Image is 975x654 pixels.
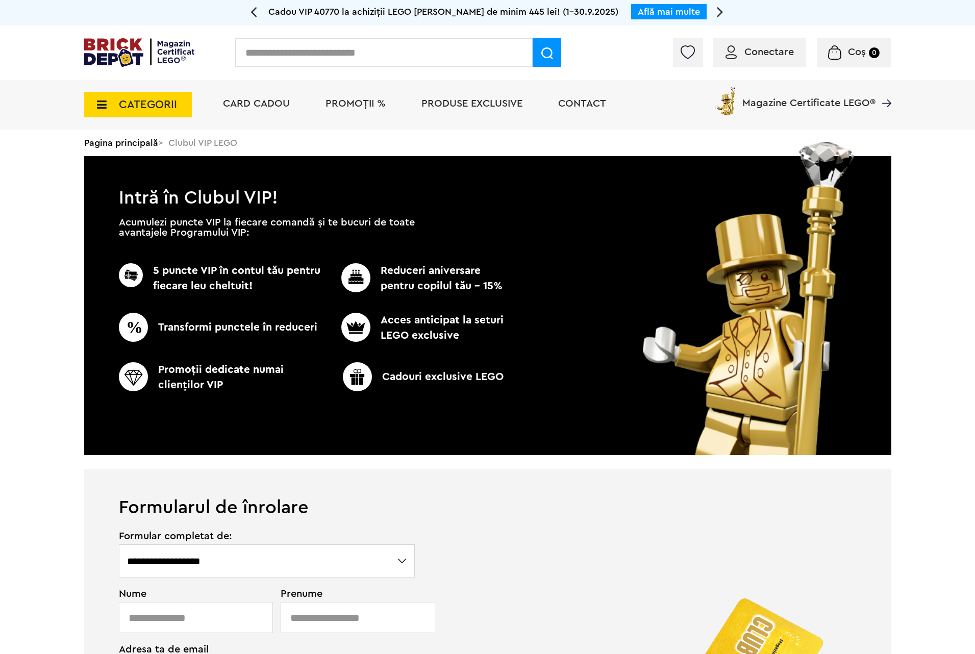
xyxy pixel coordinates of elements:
h1: Formularul de înrolare [84,469,891,517]
img: CC_BD_Green_chek_mark [341,313,370,342]
a: Magazine Certificate LEGO® [876,85,891,95]
a: Card Cadou [223,98,290,109]
span: Magazine Certificate LEGO® [742,85,876,108]
a: Află mai multe [638,7,700,16]
small: 0 [869,47,880,58]
img: CC_BD_Green_chek_mark [119,263,143,287]
p: Promoţii dedicate numai clienţilor VIP [119,362,324,393]
p: Transformi punctele în reduceri [119,313,324,342]
div: > Clubul VIP LEGO [84,130,891,156]
p: Acces anticipat la seturi LEGO exclusive [324,313,507,343]
span: Cadou VIP 40770 la achiziții LEGO [PERSON_NAME] de minim 445 lei! (1-30.9.2025) [268,7,618,16]
p: Cadouri exclusive LEGO [320,362,526,391]
img: CC_BD_Green_chek_mark [343,362,372,391]
img: CC_BD_Green_chek_mark [119,313,148,342]
a: Produse exclusive [421,98,522,109]
img: vip_page_image [629,142,870,455]
a: Conectare [726,47,794,57]
a: Contact [558,98,606,109]
h1: Intră în Clubul VIP! [84,156,891,203]
p: Reduceri aniversare pentru copilul tău - 15% [324,263,507,294]
p: Acumulezi puncte VIP la fiecare comandă și te bucuri de toate avantajele Programului VIP: [119,217,415,238]
img: CC_BD_Green_chek_mark [341,263,370,292]
span: Prenume [281,589,416,599]
span: Formular completat de: [119,531,416,541]
span: Nume [119,589,268,599]
p: 5 puncte VIP în contul tău pentru fiecare leu cheltuit! [119,263,324,294]
img: CC_BD_Green_chek_mark [119,362,148,391]
a: PROMOȚII % [326,98,386,109]
span: Conectare [744,47,794,57]
span: Coș [848,47,866,57]
span: CATEGORII [119,99,177,110]
a: Pagina principală [84,138,158,147]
